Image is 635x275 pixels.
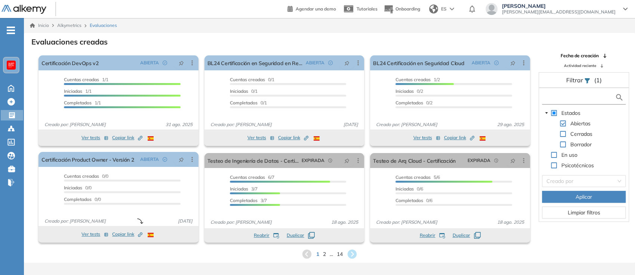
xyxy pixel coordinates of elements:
[615,93,624,102] img: search icon
[90,22,117,29] span: Evaluaciones
[502,3,616,9] span: [PERSON_NAME]
[494,121,527,128] span: 29 ago. 2025
[207,219,275,226] span: Creado por: [PERSON_NAME]
[302,157,324,164] span: EXPIRADA
[373,153,456,168] a: Testeo de Arq Cloud - Certificación
[314,136,320,141] img: ESP
[502,9,616,15] span: [PERSON_NAME][EMAIL_ADDRESS][DOMAIN_NAME]
[453,232,481,239] button: Duplicar
[207,153,299,168] a: Testeo de Ingeniería de Datos - Certificación
[64,196,101,202] span: 0/0
[561,110,580,116] span: Estados
[230,77,274,82] span: 0/1
[81,133,108,142] button: Ver tests
[560,109,582,117] span: Estados
[64,173,108,179] span: 0/0
[395,174,440,180] span: 5/6
[1,5,46,14] img: Logo
[545,111,548,115] span: caret-down
[173,153,189,165] button: pushpin
[230,100,267,106] span: 0/1
[230,186,248,192] span: Iniciadas
[179,60,184,66] span: pushpin
[230,88,248,94] span: Iniciadas
[230,88,258,94] span: 0/1
[570,141,592,148] span: Borrador
[468,157,490,164] span: EXPIRADA
[494,61,499,65] span: check-circle
[287,4,336,13] a: Agendar una demo
[112,231,142,238] span: Copiar link
[561,152,577,158] span: En uso
[64,77,108,82] span: 1/1
[230,174,265,180] span: Cuentas creadas
[278,133,308,142] button: Copiar link
[112,134,142,141] span: Copiar link
[64,185,82,190] span: Iniciadas
[31,37,108,46] h3: Evaluaciones creadas
[560,150,579,159] span: En uso
[395,186,414,192] span: Iniciadas
[41,152,134,167] a: Certificación Product Owner - Versión 2
[570,120,591,127] span: Abiertas
[373,55,464,70] a: BL24 Certificación en Seguridad Cloud
[413,133,440,142] button: Ver tests
[64,185,92,190] span: 0/0
[230,186,258,192] span: 3/7
[287,232,315,239] button: Duplicar
[444,133,474,142] button: Copiar link
[41,55,99,70] a: Certificación DevOps v2
[163,61,167,65] span: check-circle
[173,57,189,69] button: pushpin
[395,88,414,94] span: Iniciadas
[373,219,440,226] span: Creado por: [PERSON_NAME]
[207,55,303,70] a: BL24 Certificación en Seguridad en Redes
[140,156,159,163] span: ABIERTA
[230,100,258,106] span: Completados
[339,57,355,69] button: pushpin
[64,77,99,82] span: Cuentas creadas
[569,129,594,138] span: Cerradas
[57,22,81,28] span: Alkymetrics
[576,193,592,201] span: Aplicar
[64,88,82,94] span: Iniciadas
[420,232,445,239] button: Reabrir
[140,59,159,66] span: ABIERTA
[247,133,274,142] button: Ver tests
[561,52,599,59] span: Fecha de creación
[316,250,319,258] span: 1
[41,218,109,224] span: Creado por: [PERSON_NAME]
[41,121,109,128] span: Creado por: [PERSON_NAME]
[505,155,521,166] button: pushpin
[340,121,361,128] span: [DATE]
[395,186,423,192] span: 0/6
[569,119,592,128] span: Abiertas
[395,6,420,12] span: Onboarding
[163,157,167,162] span: check-circle
[344,158,349,164] span: pushpin
[230,198,267,203] span: 3/7
[179,156,184,162] span: pushpin
[357,6,377,12] span: Tutoriales
[337,250,343,258] span: 14
[450,7,454,10] img: arrow
[480,136,486,141] img: ESP
[542,207,626,219] button: Limpiar filtros
[395,174,431,180] span: Cuentas creadas
[254,232,269,239] span: Reabrir
[296,6,336,12] span: Agendar una demo
[64,196,92,202] span: Completados
[330,250,333,258] span: ...
[323,250,326,258] span: 2
[64,88,92,94] span: 1/1
[339,155,355,166] button: pushpin
[494,158,499,163] span: field-time
[395,100,432,106] span: 0/2
[64,100,92,106] span: Completados
[542,191,626,203] button: Aplicar
[472,59,490,66] span: ABIERTA
[328,158,333,163] span: field-time
[230,77,265,82] span: Cuentas creadas
[395,88,423,94] span: 0/2
[207,121,275,128] span: Creado por: [PERSON_NAME]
